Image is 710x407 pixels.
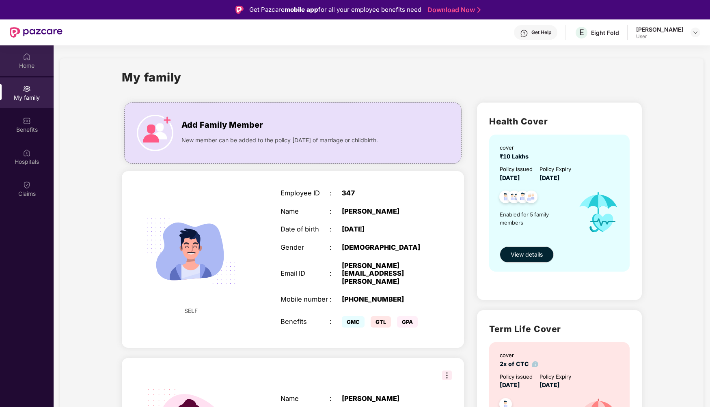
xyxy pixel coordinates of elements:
[330,318,342,326] div: :
[23,149,31,157] img: svg+xml;base64,PHN2ZyBpZD0iSG9zcGl0YWxzIiB4bWxucz0iaHR0cDovL3d3dy53My5vcmcvMjAwMC9zdmciIHdpZHRoPS...
[570,182,626,242] img: icon
[442,371,452,380] img: svg+xml;base64,PHN2ZyB3aWR0aD0iMzIiIGhlaWdodD0iMzIiIHZpZXdCb3g9IjAgMCAzMiAzMiIgZmlsbD0ibm9uZSIgeG...
[342,225,427,233] div: [DATE]
[281,225,330,233] div: Date of birth
[513,188,533,208] img: svg+xml;base64,PHN2ZyB4bWxucz0iaHR0cDovL3d3dy53My5vcmcvMjAwMC9zdmciIHdpZHRoPSI0OC45NDMiIGhlaWdodD...
[540,174,560,181] span: [DATE]
[477,6,481,14] img: Stroke
[330,270,342,278] div: :
[532,361,538,367] img: info
[520,29,528,37] img: svg+xml;base64,PHN2ZyBpZD0iSGVscC0zMngzMiIgeG1sbnM9Imh0dHA6Ly93d3cudzMub3JnLzIwMDAvc3ZnIiB3aWR0aD...
[23,85,31,93] img: svg+xml;base64,PHN2ZyB3aWR0aD0iMjAiIGhlaWdodD0iMjAiIHZpZXdCb3g9IjAgMCAyMCAyMCIgZmlsbD0ibm9uZSIgeG...
[500,144,532,152] div: cover
[500,246,554,263] button: View details
[23,53,31,61] img: svg+xml;base64,PHN2ZyBpZD0iSG9tZSIgeG1sbnM9Imh0dHA6Ly93d3cudzMub3JnLzIwMDAvc3ZnIiB3aWR0aD0iMjAiIG...
[636,33,683,40] div: User
[181,136,378,145] span: New member can be added to the policy [DATE] of marriage or childbirth.
[281,270,330,278] div: Email ID
[500,165,533,174] div: Policy issued
[636,26,683,33] div: [PERSON_NAME]
[235,6,244,14] img: Logo
[500,360,538,367] span: 2x of CTC
[591,29,619,36] div: Eight Fold
[330,296,342,304] div: :
[500,174,520,181] span: [DATE]
[342,395,427,403] div: [PERSON_NAME]
[540,381,560,388] span: [DATE]
[10,27,63,38] img: New Pazcare Logo
[342,262,427,286] div: [PERSON_NAME][EMAIL_ADDRESS][PERSON_NAME]
[23,117,31,125] img: svg+xml;base64,PHN2ZyBpZD0iQmVuZWZpdHMiIHhtbG5zPSJodHRwOi8vd3d3LnczLm9yZy8yMDAwL3N2ZyIgd2lkdGg9Ij...
[137,115,173,151] img: icon
[281,189,330,197] div: Employee ID
[181,119,263,131] span: Add Family Member
[579,28,584,37] span: E
[122,68,181,86] h1: My family
[281,244,330,252] div: Gender
[281,318,330,326] div: Benefits
[184,306,198,315] span: SELF
[511,250,543,259] span: View details
[489,115,630,128] h2: Health Cover
[330,225,342,233] div: :
[342,189,427,197] div: 347
[500,381,520,388] span: [DATE]
[427,6,478,14] a: Download Now
[285,6,318,13] strong: mobile app
[281,208,330,216] div: Name
[342,316,365,328] span: GMC
[531,29,551,36] div: Get Help
[281,395,330,403] div: Name
[496,188,516,208] img: svg+xml;base64,PHN2ZyB4bWxucz0iaHR0cDovL3d3dy53My5vcmcvMjAwMC9zdmciIHdpZHRoPSI0OC45NDMiIGhlaWdodD...
[540,165,571,174] div: Policy Expiry
[692,29,699,36] img: svg+xml;base64,PHN2ZyBpZD0iRHJvcGRvd24tMzJ4MzIiIHhtbG5zPSJodHRwOi8vd3d3LnczLm9yZy8yMDAwL3N2ZyIgd2...
[330,189,342,197] div: :
[23,181,31,189] img: svg+xml;base64,PHN2ZyBpZD0iQ2xhaW0iIHhtbG5zPSJodHRwOi8vd3d3LnczLm9yZy8yMDAwL3N2ZyIgd2lkdGg9IjIwIi...
[500,373,533,381] div: Policy issued
[500,153,532,160] span: ₹10 Lakhs
[330,395,342,403] div: :
[397,316,418,328] span: GPA
[249,5,421,15] div: Get Pazcare for all your employee benefits need
[540,373,571,381] div: Policy Expiry
[136,196,246,306] img: svg+xml;base64,PHN2ZyB4bWxucz0iaHR0cDovL3d3dy53My5vcmcvMjAwMC9zdmciIHdpZHRoPSIyMjQiIGhlaWdodD0iMT...
[489,322,630,336] h2: Term Life Cover
[330,208,342,216] div: :
[342,296,427,304] div: [PHONE_NUMBER]
[342,244,427,252] div: [DEMOGRAPHIC_DATA]
[281,296,330,304] div: Mobile number
[342,208,427,216] div: [PERSON_NAME]
[371,316,391,328] span: GTL
[500,351,538,360] div: cover
[330,244,342,252] div: :
[521,188,541,208] img: svg+xml;base64,PHN2ZyB4bWxucz0iaHR0cDovL3d3dy53My5vcmcvMjAwMC9zdmciIHdpZHRoPSI0OC45NDMiIGhlaWdodD...
[500,210,570,227] span: Enabled for 5 family members
[504,188,524,208] img: svg+xml;base64,PHN2ZyB4bWxucz0iaHR0cDovL3d3dy53My5vcmcvMjAwMC9zdmciIHdpZHRoPSI0OC45MTUiIGhlaWdodD...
